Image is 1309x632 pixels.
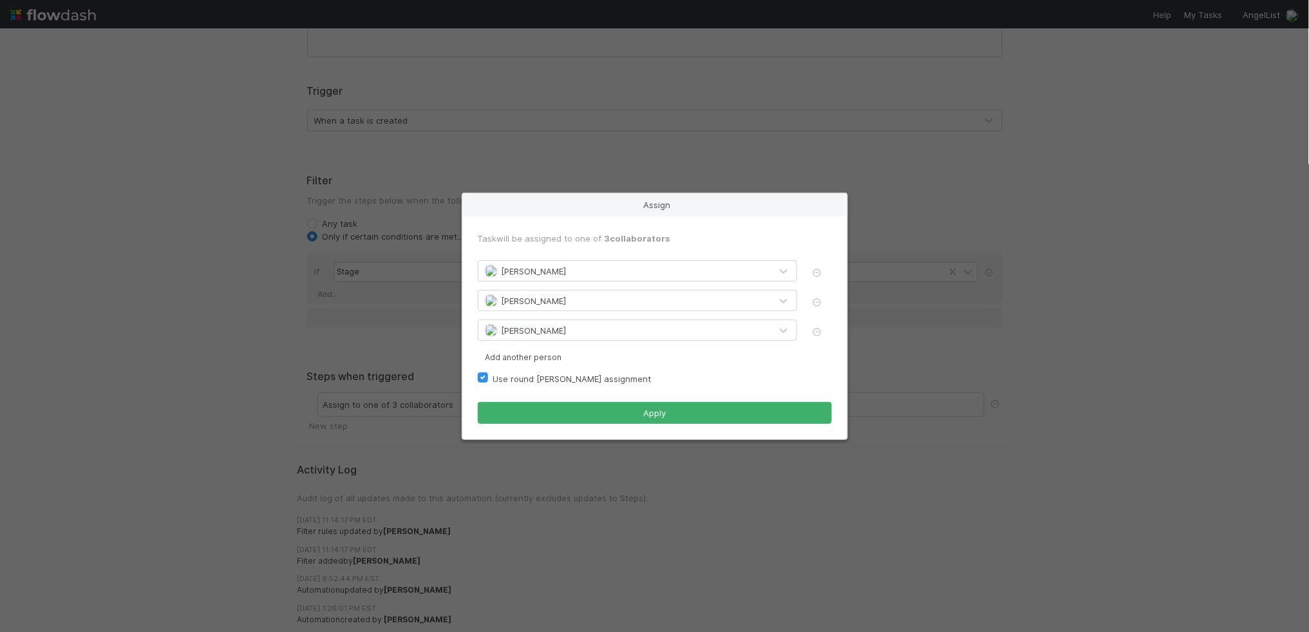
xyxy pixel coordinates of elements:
button: Add another person [478,349,567,366]
button: Apply [478,402,832,424]
div: Task will be assigned to one of [478,232,832,245]
label: Use round [PERSON_NAME] assignment [493,371,652,387]
span: [PERSON_NAME] [502,325,567,335]
img: avatar_2bce2475-05ee-46d3-9413-d3901f5fa03f.png [485,324,498,337]
span: [PERSON_NAME] [502,295,567,305]
span: [PERSON_NAME] [502,265,567,276]
span: 3 collaborators [605,233,671,244]
div: Assign [462,193,847,216]
img: avatar_09723091-72f1-4609-a252-562f76d82c66.png [485,265,498,278]
img: avatar_d89a0a80-047e-40c9-bdc2-a2d44e645fd3.png [485,294,498,307]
